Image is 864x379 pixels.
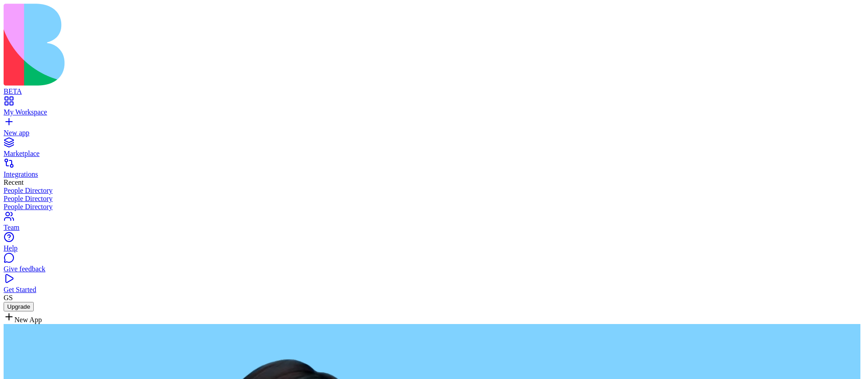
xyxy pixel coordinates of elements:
a: Marketplace [4,142,860,158]
div: My Workspace [4,108,860,116]
div: New app [4,129,860,137]
div: Marketplace [4,150,860,158]
a: Get Started [4,278,860,294]
div: Help [4,244,860,252]
span: New App [14,316,42,324]
div: Team [4,224,860,232]
a: People Directory [4,187,860,195]
a: BETA [4,79,860,96]
div: Get Started [4,286,860,294]
div: Integrations [4,170,860,178]
a: Give feedback [4,257,860,273]
img: logo [4,4,365,86]
a: People Directory [4,195,860,203]
div: BETA [4,87,860,96]
span: GS [4,294,13,301]
a: My Workspace [4,100,860,116]
button: Upgrade [4,302,34,311]
a: People Directory [4,203,860,211]
span: Recent [4,178,23,186]
a: Upgrade [4,302,34,310]
a: Integrations [4,162,860,178]
a: Team [4,215,860,232]
div: Give feedback [4,265,860,273]
a: Help [4,236,860,252]
a: New app [4,121,860,137]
